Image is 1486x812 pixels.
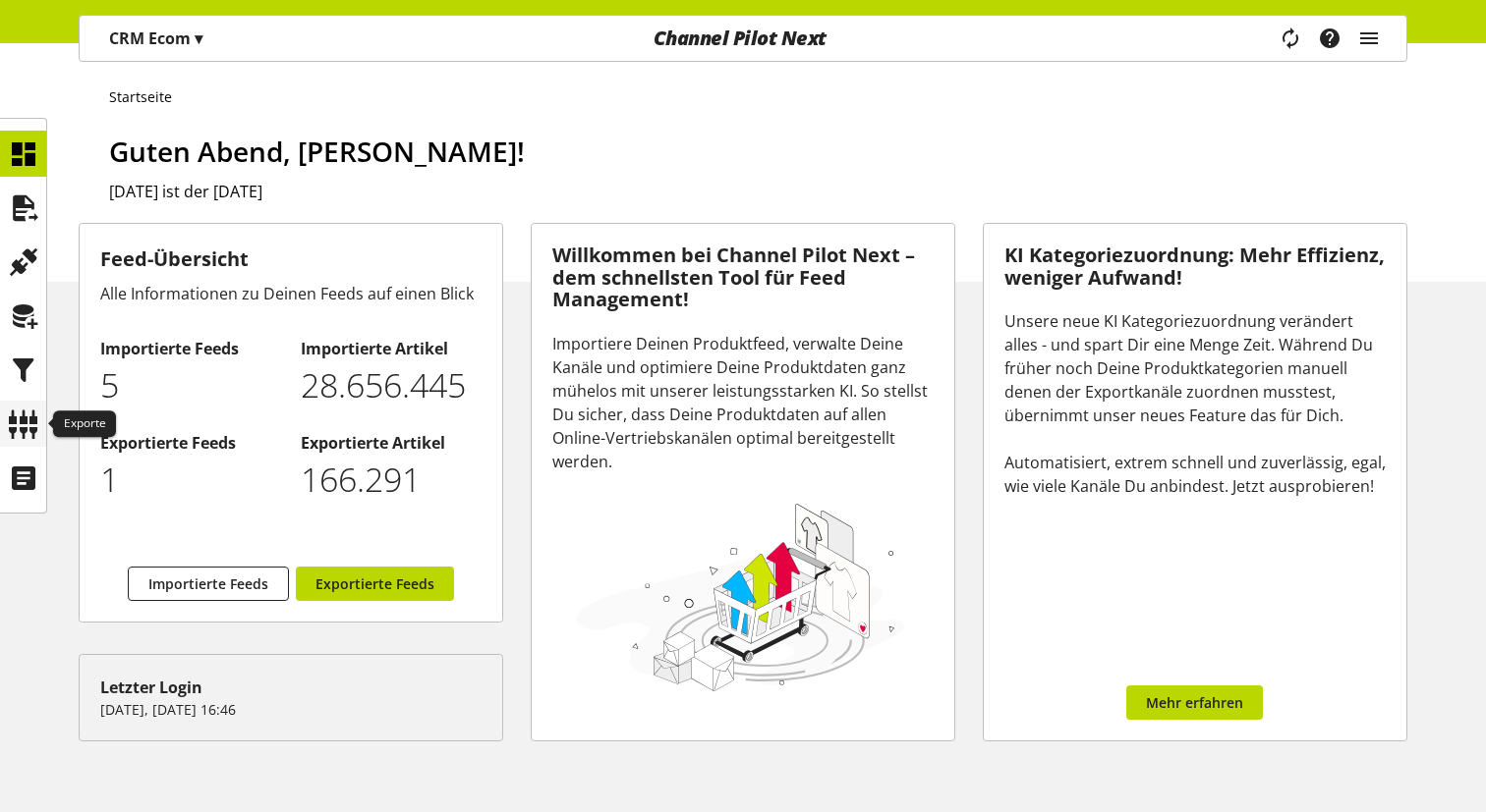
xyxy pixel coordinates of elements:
[100,337,280,360] h2: Importierte Feeds
[100,360,280,410] p: 5
[148,573,268,594] span: Importierte Feeds
[552,332,934,473] div: Importiere Deinen Produktfeed, verwalte Deine Kanäle und optimiere Deine Produktdaten ganz mühelo...
[195,27,202,49] span: ▾
[100,431,280,455] h2: Exportierte Feeds
[1004,244,1386,289] h3: KI Kategoriezuordnung: Mehr Effizienz, weniger Aufwand!
[296,567,454,601] a: Exportierte Feeds
[552,244,934,311] h3: Willkommen bei Channel Pilot Next – dem schnellsten Tool für Feed Management!
[572,498,909,696] img: 78e1b9dcff1e8392d83655fcfc870417.svg
[301,360,481,410] p: 28656445
[53,410,116,438] div: Exporte
[100,244,482,274] h3: Feed-Übersicht
[100,699,482,720] p: [DATE], [DATE] 16:46
[109,133,525,170] span: Guten Abend, [PERSON_NAME]!
[100,282,482,305] div: Alle Informationen zu Deinen Feeds auf einen Blick
[79,15,1407,62] nav: main navigation
[100,676,482,699] div: Letzter Login
[109,180,1407,203] h2: [DATE] ist der [DATE]
[301,455,481,505] p: 166291
[1004,309,1386,498] div: Unsere neue KI Kategoriezuordnung verändert alles - und spart Dir eine Menge Zeit. Während Du frü...
[1146,692,1243,713] span: Mehr erfahren
[100,455,280,505] p: 1
[301,431,481,455] h2: Exportierte Artikel
[315,573,434,594] span: Exportierte Feeds
[1126,685,1263,720] a: Mehr erfahren
[301,337,481,360] h2: Importierte Artikel
[128,567,289,601] a: Importierte Feeds
[109,27,202,50] p: CRM Ecom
